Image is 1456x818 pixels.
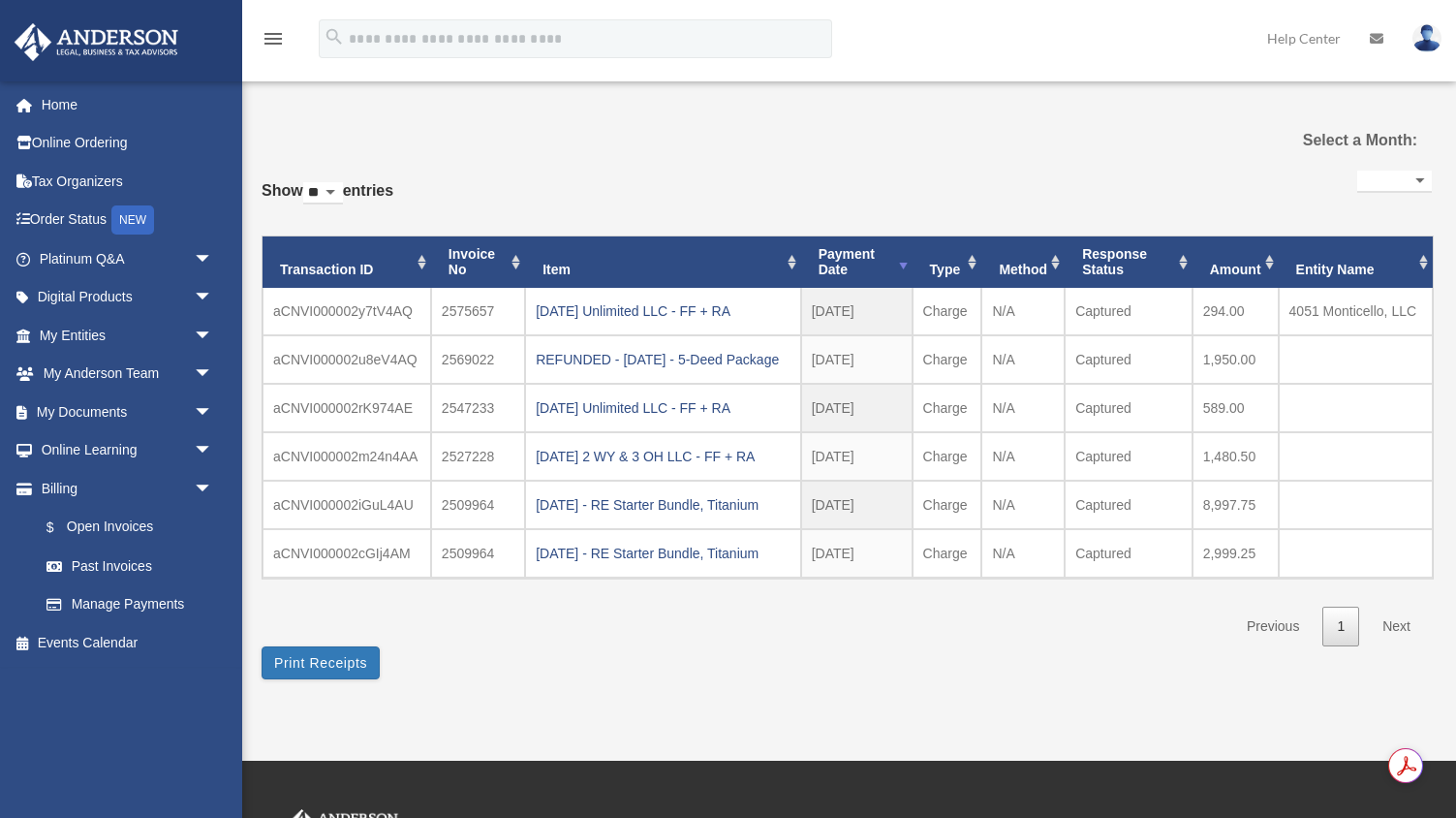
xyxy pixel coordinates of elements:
img: Anderson Advisors Platinum Portal [9,23,184,61]
a: Order StatusNEW [14,201,242,240]
div: [DATE] - RE Starter Bundle, Titanium [536,540,790,567]
td: 1,480.50 [1193,432,1279,481]
td: 2575657 [431,288,525,335]
th: Type: activate to sort column ascending [913,236,982,289]
td: Captured [1065,432,1193,481]
select: Showentries [303,182,343,204]
td: N/A [981,288,1065,335]
td: 1,950.00 [1193,335,1279,384]
label: Show entries [262,177,393,224]
img: User Pic [1412,24,1441,52]
a: 1 [1322,607,1359,646]
div: [DATE] 2 WY & 3 OH LLC - FF + RA [536,443,790,470]
td: Captured [1065,335,1193,384]
a: menu [262,34,285,50]
td: 2,999.25 [1193,529,1279,578]
td: Captured [1065,288,1193,335]
td: Charge [913,481,982,529]
a: Online Ordering [14,124,242,163]
i: menu [262,27,285,50]
a: $Open Invoices [27,508,242,548]
span: arrow_drop_down [194,278,232,318]
a: Next [1368,607,1425,646]
td: aCNVI000002iGuL4AU [263,481,431,529]
td: Captured [1065,481,1193,529]
td: Charge [913,335,982,384]
td: aCNVI000002cGIj4AM [263,529,431,578]
td: N/A [981,432,1065,481]
td: 294.00 [1193,288,1279,335]
td: [DATE] [801,529,913,578]
th: Payment Date: activate to sort column ascending [801,236,913,289]
span: arrow_drop_down [194,469,232,509]
a: Digital Productsarrow_drop_down [14,278,242,317]
td: aCNVI000002m24n4AA [263,432,431,481]
td: 8,997.75 [1193,481,1279,529]
a: Billingarrow_drop_down [14,469,242,508]
th: Transaction ID: activate to sort column ascending [263,236,431,289]
td: aCNVI000002rK974AE [263,384,431,432]
td: Charge [913,384,982,432]
span: arrow_drop_down [194,355,232,394]
td: 589.00 [1193,384,1279,432]
td: Charge [913,432,982,481]
span: $ [57,516,67,540]
a: Events Calendar [14,623,242,662]
th: Entity Name: activate to sort column ascending [1279,236,1433,289]
td: Charge [913,288,982,335]
th: Method: activate to sort column ascending [981,236,1065,289]
div: REFUNDED - [DATE] - 5-Deed Package [536,346,790,373]
div: [DATE] - RE Starter Bundle, Titanium [536,491,790,519]
a: Past Invoices [27,547,232,585]
td: [DATE] [801,481,913,529]
a: Online Learningarrow_drop_down [14,431,242,470]
span: arrow_drop_down [194,239,232,279]
td: Captured [1065,529,1193,578]
td: aCNVI000002y7tV4AQ [263,288,431,335]
a: Previous [1232,607,1314,646]
th: Item: activate to sort column ascending [525,236,800,289]
span: arrow_drop_down [194,431,232,471]
td: N/A [981,384,1065,432]
td: 2547233 [431,384,525,432]
td: [DATE] [801,288,913,335]
label: Select a Month: [1252,127,1417,154]
div: NEW [111,205,154,235]
th: Invoice No: activate to sort column ascending [431,236,525,289]
td: Charge [913,529,982,578]
a: Tax Organizers [14,162,242,201]
a: My Entitiesarrow_drop_down [14,316,242,355]
div: [DATE] Unlimited LLC - FF + RA [536,298,790,325]
a: Home [14,85,242,124]
td: aCNVI000002u8eV4AQ [263,335,431,384]
td: N/A [981,335,1065,384]
th: Amount: activate to sort column ascending [1193,236,1279,289]
td: [DATE] [801,384,913,432]
button: Print Receipts [262,646,380,679]
div: [DATE] Unlimited LLC - FF + RA [536,394,790,422]
a: Manage Payments [27,585,242,624]
td: 4051 Monticello, LLC [1279,288,1433,335]
td: N/A [981,481,1065,529]
i: search [324,26,345,47]
th: Response Status: activate to sort column ascending [1065,236,1193,289]
td: 2509964 [431,481,525,529]
span: arrow_drop_down [194,393,232,432]
td: 2569022 [431,335,525,384]
a: Platinum Q&Aarrow_drop_down [14,239,242,278]
a: My Documentsarrow_drop_down [14,393,242,431]
td: [DATE] [801,335,913,384]
span: arrow_drop_down [194,316,232,356]
td: [DATE] [801,432,913,481]
td: 2509964 [431,529,525,578]
td: N/A [981,529,1065,578]
td: 2527228 [431,432,525,481]
td: Captured [1065,384,1193,432]
a: My Anderson Teamarrow_drop_down [14,355,242,393]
